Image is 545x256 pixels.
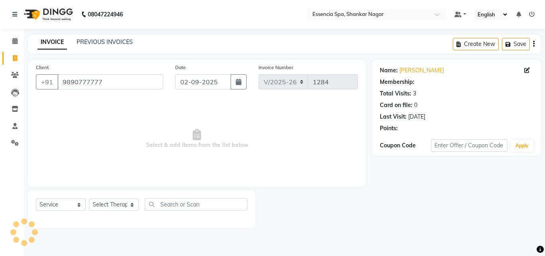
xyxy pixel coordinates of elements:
[408,113,425,121] div: [DATE]
[380,101,413,109] div: Card on file:
[259,64,293,71] label: Invoice Number
[414,101,417,109] div: 0
[380,141,431,150] div: Coupon Code
[453,38,499,50] button: Create New
[20,3,75,26] img: logo
[88,3,123,26] b: 08047224946
[380,78,415,86] div: Membership:
[431,139,507,152] input: Enter Offer / Coupon Code
[380,124,398,133] div: Points:
[413,89,416,98] div: 3
[380,89,411,98] div: Total Visits:
[502,38,530,50] button: Save
[77,38,133,46] a: PREVIOUS INVOICES
[511,140,533,152] button: Apply
[38,35,67,50] a: INVOICE
[36,64,49,71] label: Client
[399,66,444,75] a: [PERSON_NAME]
[36,74,58,89] button: +91
[175,64,186,71] label: Date
[57,74,163,89] input: Search by Name/Mobile/Email/Code
[145,198,247,210] input: Search or Scan
[36,99,358,179] span: Select & add items from the list below
[380,113,407,121] div: Last Visit:
[380,66,398,75] div: Name:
